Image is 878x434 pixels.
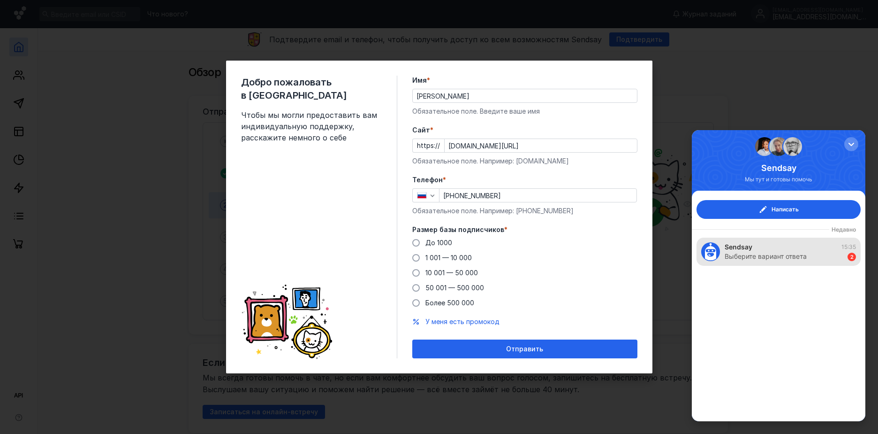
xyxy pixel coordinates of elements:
button: У меня есть промокод [425,317,500,326]
div: 2 [156,123,164,131]
div: Выберите вариант ответа [33,122,115,131]
span: Cайт [412,125,430,135]
div: Обязательное поле. Введите ваше имя [412,107,637,116]
div: Обязательное поле. Например: [DOMAIN_NAME] [412,156,637,166]
button: Отправить [412,340,637,358]
span: Телефон [412,175,443,185]
span: Размер базы подписчиков [412,225,504,234]
span: У меня есть промокод [425,318,500,325]
div: Обязательное поле. Например: [PHONE_NUMBER] [412,206,637,216]
span: Написать [80,75,107,84]
span: Более 500 000 [425,299,474,307]
div: Sendsay [33,112,61,122]
span: Чтобы мы могли предоставить вам индивидуальную поддержку, расскажите немного о себе [241,109,382,143]
div: Sendsay [53,33,121,43]
span: Добро пожаловать в [GEOGRAPHIC_DATA] [241,76,382,102]
span: 1 001 — 10 000 [425,254,472,262]
span: 50 001 — 500 000 [425,284,484,292]
span: Отправить [506,345,543,353]
span: Имя [412,76,427,85]
button: Написать [5,70,169,89]
div: Недавно [137,96,169,103]
span: 10 001 — 50 000 [425,269,478,277]
div: 15:35 [145,112,164,122]
span: До 1000 [425,239,452,247]
div: Мы тут и готовы помочь [53,45,121,54]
